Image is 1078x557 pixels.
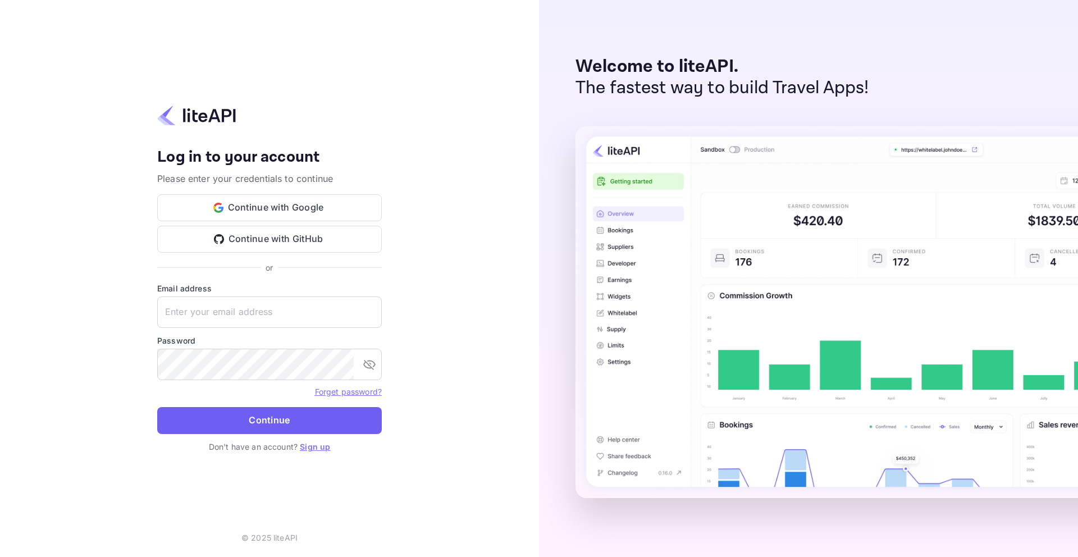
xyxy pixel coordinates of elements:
a: Sign up [300,442,330,451]
a: Forget password? [315,387,382,396]
button: Continue with Google [157,194,382,221]
p: Please enter your credentials to continue [157,172,382,185]
a: Forget password? [315,386,382,397]
input: Enter your email address [157,296,382,328]
p: Don't have an account? [157,441,382,453]
button: Continue with GitHub [157,226,382,253]
p: or [266,262,273,273]
label: Password [157,335,382,346]
label: Email address [157,282,382,294]
p: Welcome to liteAPI. [575,56,869,77]
p: © 2025 liteAPI [241,532,298,544]
p: The fastest way to build Travel Apps! [575,77,869,99]
h4: Log in to your account [157,148,382,167]
img: liteapi [157,104,236,126]
button: toggle password visibility [358,353,381,376]
button: Continue [157,407,382,434]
